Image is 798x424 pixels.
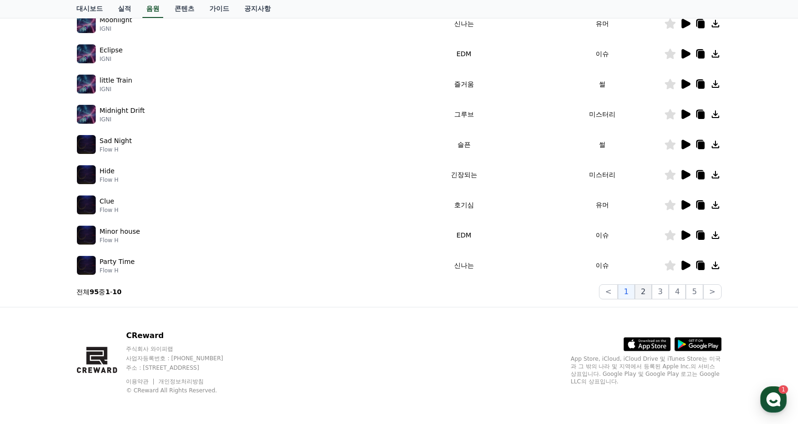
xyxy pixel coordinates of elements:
p: 전체 중 - [76,287,122,297]
p: Flow H [100,146,132,153]
td: 썰 [540,129,664,160]
strong: 1 [105,288,110,296]
p: Flow H [100,237,140,244]
td: 썰 [540,69,664,99]
p: IGNI [100,25,132,33]
p: Eclipse [100,45,123,55]
td: 미스터리 [540,99,664,129]
td: 유머 [540,8,664,39]
td: 유머 [540,190,664,220]
p: IGNI [100,55,123,63]
td: 그루브 [387,99,540,129]
a: 홈 [3,299,62,323]
p: Minor house [100,227,140,237]
a: 설정 [122,299,181,323]
td: 이슈 [540,39,664,69]
img: music [77,195,96,214]
span: 대화 [86,314,98,322]
p: 주식회사 와이피랩 [126,345,241,353]
a: 개인정보처리방침 [158,378,204,385]
p: little Train [100,76,132,85]
span: 1 [96,299,99,306]
p: IGNI [100,85,132,93]
td: EDM [387,220,540,250]
td: 슬픈 [387,129,540,160]
p: © CReward All Rights Reserved. [126,387,241,394]
td: 신나는 [387,250,540,280]
button: 3 [652,284,669,299]
button: 1 [618,284,635,299]
p: Flow H [100,267,135,274]
button: > [703,284,722,299]
td: 신나는 [387,8,540,39]
p: Moonlight [100,15,132,25]
td: 이슈 [540,250,664,280]
p: CReward [126,330,241,341]
button: 4 [669,284,686,299]
button: < [599,284,617,299]
img: music [77,256,96,275]
span: 설정 [146,314,157,321]
img: music [77,44,96,63]
p: 주소 : [STREET_ADDRESS] [126,364,241,372]
a: 이용약관 [126,378,156,385]
img: music [77,135,96,154]
img: music [77,105,96,124]
td: 긴장되는 [387,160,540,190]
p: Midnight Drift [100,106,145,116]
button: 5 [686,284,703,299]
p: Sad Night [100,136,132,146]
td: EDM [387,39,540,69]
td: 미스터리 [540,160,664,190]
strong: 95 [90,288,99,296]
p: Clue [100,196,114,206]
img: music [77,226,96,245]
span: 홈 [30,314,35,321]
button: 2 [635,284,652,299]
td: 이슈 [540,220,664,250]
img: music [77,165,96,184]
strong: 10 [112,288,121,296]
p: Flow H [100,176,118,184]
p: IGNI [100,116,145,123]
img: music [77,75,96,93]
p: Flow H [100,206,118,214]
p: App Store, iCloud, iCloud Drive 및 iTunes Store는 미국과 그 밖의 나라 및 지역에서 등록된 Apple Inc.의 서비스 상표입니다. Goo... [571,355,722,385]
p: Hide [100,166,115,176]
p: Party Time [100,257,135,267]
td: 호기심 [387,190,540,220]
td: 즐거움 [387,69,540,99]
img: music [77,14,96,33]
p: 사업자등록번호 : [PHONE_NUMBER] [126,355,241,362]
a: 1대화 [62,299,122,323]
